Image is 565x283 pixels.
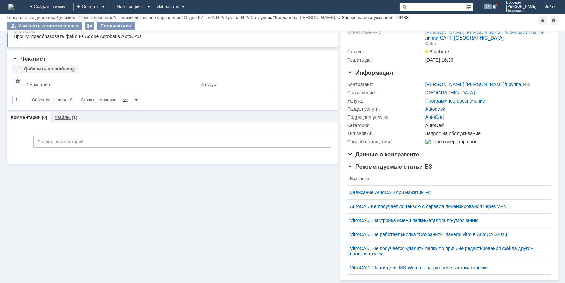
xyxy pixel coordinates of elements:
a: VitroCAD. Плагин для MS Word не загружается автоматически [350,265,543,270]
span: Иванович [506,9,536,13]
div: Соглашение: [347,90,424,95]
a: AutoCAD не получает лицензию с сервера лицензирования через VPN [350,204,543,209]
div: Работа с массовостью [85,22,94,30]
a: Генеральный директор [7,15,54,20]
div: Контрагент: [347,82,424,87]
a: [PERSON_NAME] [PERSON_NAME] [425,82,505,87]
a: AutoCad [425,114,444,120]
span: Информация [347,69,393,76]
i: Строк на странице: [32,96,117,104]
div: Себе [425,41,436,46]
div: Запрос на обслуживание [425,131,548,136]
a: [PERSON_NAME] [PERSON_NAME] [425,30,505,35]
div: Раздел услуги: [347,106,424,112]
span: В работе [425,49,449,54]
span: 18 [484,4,492,9]
span: Объектов в списке: [32,98,68,103]
div: Добавить в избранное [538,16,547,25]
div: Сделать домашней страницей [550,16,558,25]
div: / [117,15,184,20]
div: / [250,15,342,20]
a: Специалисты 2-й линии САПР [GEOGRAPHIC_DATA] [425,30,545,41]
span: Чек-лист [12,56,46,62]
img: Через оператора.png [425,139,478,144]
span: [PERSON_NAME] [506,5,536,9]
th: Название [347,172,546,186]
a: Дивизион "Проектирование" [57,15,115,20]
a: Группа №2 [506,82,530,87]
div: Статус: [347,49,424,54]
div: Ответственный: [347,30,424,35]
a: VitroCAD. Настройка имени папки/каталога по-умолчанию [350,218,543,223]
div: / [184,15,226,20]
a: Файлы [55,115,71,120]
span: Настройки [15,79,20,84]
a: VitroCAD. Не работает кнопка "Сохранить" панели vitro в AutoCAD2013 [350,232,543,237]
a: [GEOGRAPHIC_DATA] [425,90,475,95]
a: Отдел КИП и А №2 [184,15,223,20]
a: Группа №2 [226,15,248,20]
div: 0 [70,96,73,104]
img: logo [8,4,14,10]
th: Название [23,76,199,93]
a: Зависание AutoCAD при нажатии F8 [350,190,543,195]
div: Подраздел услуги: [347,114,424,120]
div: Способ обращения: [347,139,424,144]
div: / [226,15,250,20]
div: (0) [42,115,47,120]
span: Бородин [506,1,536,5]
div: / [425,82,530,87]
span: Рекомендуемые статьи БЗ [347,163,432,170]
a: Производственное управление [117,15,181,20]
div: Запрос на обслуживание "29438" [342,15,410,20]
div: Решить до: [347,57,424,63]
div: Название [29,82,50,87]
a: Autodesk [425,106,445,112]
div: Категория: [347,123,424,128]
a: Сотрудник "Бондарева [PERSON_NAME]… [250,15,339,20]
a: Перейти на домашнюю страницу [8,4,14,10]
div: (1) [72,115,77,120]
a: Комментарии [11,115,41,120]
div: Создать [73,3,108,11]
div: Тип заявки: [347,131,424,136]
div: / [57,15,117,20]
span: Расширенный поиск [466,3,473,10]
div: Услуга: [347,98,424,104]
a: Программное обеспечение [425,98,485,104]
div: AutoCad [425,123,548,128]
span: Данные о контрагенте [347,151,419,158]
div: / [425,30,548,41]
th: Статус [199,76,327,93]
span: [DATE] 16:36 [425,57,453,63]
a: VitroCAD. Не получается удалить папку по причине редактирования файла другим пользователем [350,246,543,256]
div: / [7,15,57,20]
div: Статус [201,82,216,87]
